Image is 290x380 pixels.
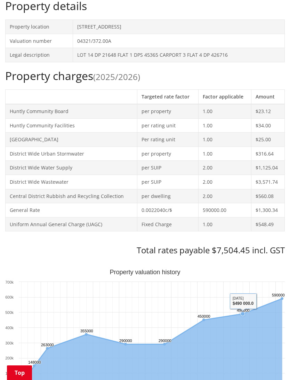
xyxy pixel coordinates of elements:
[241,312,245,316] path: Wednesday, Jun 30, 12:00, 490,000. Capital Value.
[6,104,137,118] td: Huntly Community Board
[198,203,251,217] td: 590000.00
[137,133,198,147] td: Per rating unit
[137,90,198,104] th: Targeted rate factor
[163,343,166,346] path: Tuesday, Jun 30, 12:00, 290,000. Capital Value.
[198,147,251,161] td: 1.00
[251,104,285,118] td: $23.12
[137,203,198,217] td: 0.0022040c/$
[198,90,251,104] th: Factor applicable
[6,147,137,161] td: District Wide Urban Stormwater
[5,310,14,315] text: 500k
[124,343,127,346] path: Saturday, Jun 30, 12:00, 290,000. Capital Value.
[198,118,251,133] td: 1.00
[198,189,251,203] td: 2.00
[202,318,205,321] path: Saturday, Jun 30, 12:00, 450,000. Capital Value.
[137,161,198,175] td: per SUIP
[198,133,251,147] td: 1.00
[6,189,137,203] td: Central District Rubbish and Recycling Collection
[137,175,198,189] td: per SUIP
[251,118,285,133] td: $34.00
[5,69,285,82] h2: Property charges
[6,118,137,133] td: Huntly Community Facilities
[6,34,73,48] td: Valuation number
[198,104,251,118] td: 1.00
[85,333,88,336] path: Tuesday, Jun 30, 12:00, 355,000. Capital Value.
[251,203,285,217] td: $1,300.34
[251,161,285,175] td: $1,125.04
[272,293,285,297] text: 590000
[6,175,137,189] td: District Wide Wastewater
[5,356,14,360] text: 200k
[137,189,198,203] td: per dwelling
[41,343,54,347] text: 263000
[258,351,283,376] iframe: Messenger Launcher
[5,295,14,299] text: 600k
[33,364,35,367] path: Thursday, Jun 30, 12:00, 148,000. Capital Value.
[46,347,49,350] path: Friday, Jun 30, 12:00, 263,000. Capital Value.
[251,133,285,147] td: $25.00
[251,175,285,189] td: $3,571.74
[198,217,251,231] td: 1.00
[119,339,132,343] text: 290000
[137,118,198,133] td: per rating unit
[28,360,41,364] text: 148000
[137,104,198,118] td: per property
[6,217,137,231] td: Uniform Annual General Charge (UAGC)
[198,314,210,318] text: 450000
[80,329,93,333] text: 355000
[6,203,137,217] td: General Rate
[251,90,285,104] th: Amount
[251,189,285,203] td: $560.08
[5,341,14,345] text: 300k
[198,175,251,189] td: 2.00
[5,326,14,330] text: 400k
[281,297,283,300] path: Sunday, Jun 30, 12:00, 590,000. Capital Value.
[137,217,198,231] td: Fixed Charge
[237,308,250,312] text: 490000
[159,339,171,343] text: 290000
[6,48,73,62] td: Legal description
[73,34,285,48] td: 04321/372.00A
[6,133,137,147] td: [GEOGRAPHIC_DATA]
[6,20,73,34] td: Property location
[6,161,137,175] td: District Wide Water Supply
[73,20,285,34] td: [STREET_ADDRESS]
[7,365,32,380] a: Top
[5,280,14,284] text: 700k
[5,245,285,255] h3: Total rates payable $7,504.45 incl. GST
[93,71,140,82] span: (2025/2026)
[198,161,251,175] td: 2.00
[137,147,198,161] td: per property
[251,147,285,161] td: $316.64
[110,269,180,276] text: Property valuation history
[251,217,285,231] td: $548.49
[73,48,285,62] td: LOT 14 DP 21648 FLAT 1 DPS 45365 CARPORT 3 FLAT 4 DP 426716
[5,371,14,375] text: 100k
